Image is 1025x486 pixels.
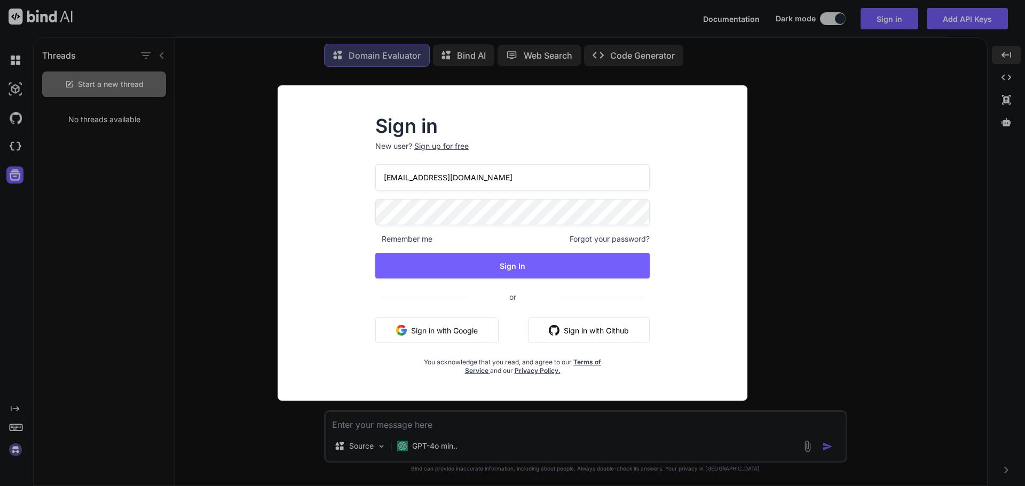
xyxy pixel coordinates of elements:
img: github [549,325,559,336]
p: New user? [375,141,650,164]
img: google [396,325,407,336]
button: Sign In [375,253,650,278]
span: or [467,284,559,310]
button: Sign in with Github [528,317,650,343]
button: Sign in with Google [375,317,499,343]
a: Privacy Policy. [515,367,561,375]
span: Remember me [375,234,432,244]
h2: Sign in [375,117,650,134]
div: You acknowledge that you read, and agree to our and our [421,352,604,375]
a: Terms of Service [465,358,602,375]
span: Forgot your password? [570,234,650,244]
input: Login or Email [375,164,650,190]
div: Sign up for free [414,141,469,152]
